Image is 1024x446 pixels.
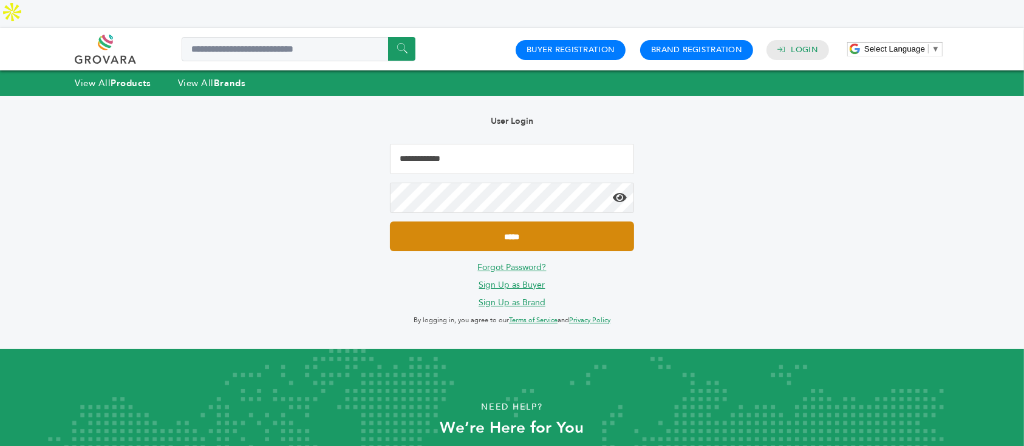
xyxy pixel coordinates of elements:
p: Need Help? [51,398,972,416]
a: Sign Up as Buyer [479,279,545,291]
a: Login [791,44,818,55]
a: Forgot Password? [478,262,547,273]
a: Sign Up as Brand [479,297,545,308]
p: By logging in, you agree to our and [390,313,634,328]
strong: Products [111,77,151,89]
b: User Login [491,115,533,127]
strong: We’re Here for You [440,417,584,439]
input: Password [390,183,634,213]
a: Select Language​ [864,44,940,53]
strong: Brands [214,77,245,89]
span: ▼ [932,44,940,53]
a: Privacy Policy [569,316,610,325]
a: Brand Registration [651,44,742,55]
input: Email Address [390,144,634,174]
a: View AllProducts [75,77,151,89]
input: Search a product or brand... [182,37,415,61]
a: View AllBrands [178,77,246,89]
span: Select Language [864,44,925,53]
a: Terms of Service [509,316,558,325]
span: ​ [928,44,929,53]
a: Buyer Registration [527,44,615,55]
